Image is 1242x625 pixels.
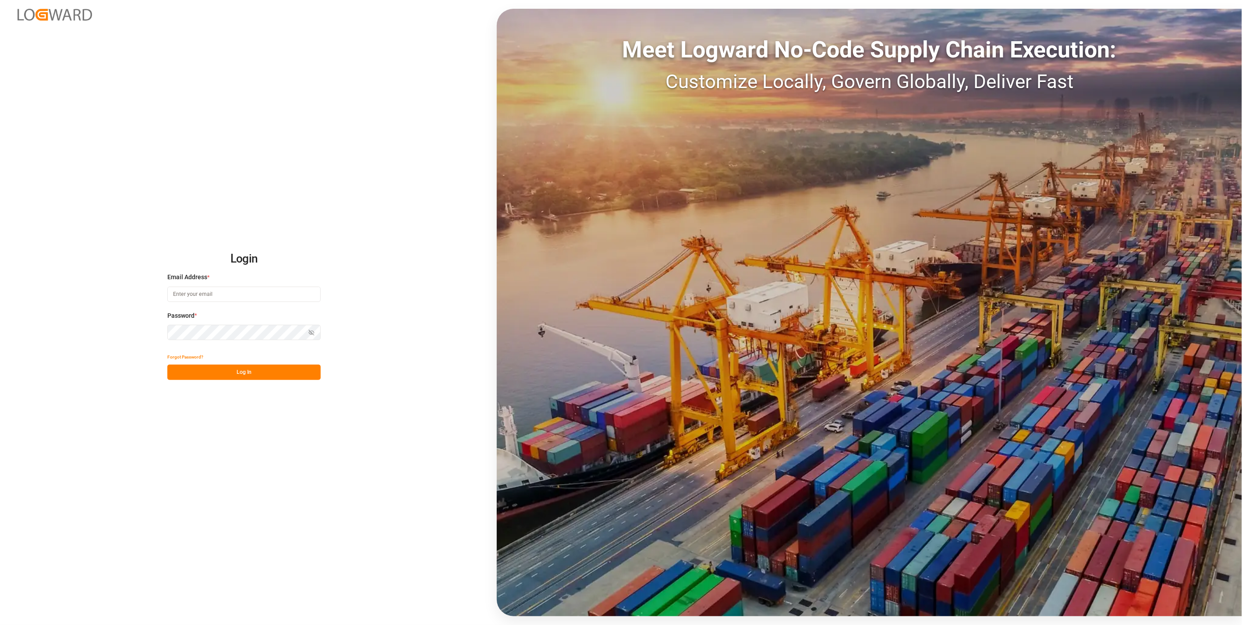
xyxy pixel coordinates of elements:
div: Meet Logward No-Code Supply Chain Execution: [497,33,1242,67]
img: Logward_new_orange.png [18,9,92,21]
span: Email Address [167,273,207,282]
button: Log In [167,365,321,380]
span: Password [167,311,195,320]
button: Forgot Password? [167,349,203,365]
h2: Login [167,245,321,273]
input: Enter your email [167,287,321,302]
div: Customize Locally, Govern Globally, Deliver Fast [497,67,1242,96]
